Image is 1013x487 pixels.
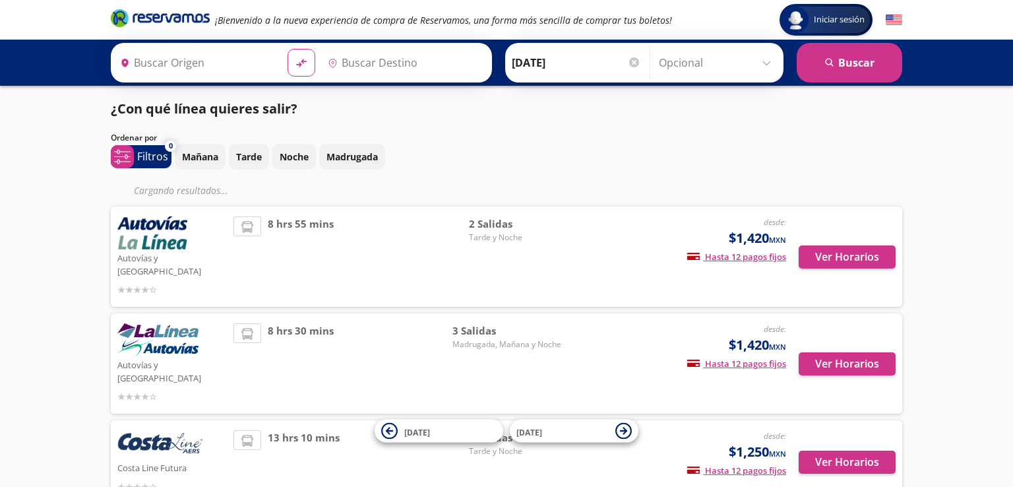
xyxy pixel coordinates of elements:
[764,430,786,441] em: desde:
[322,46,485,79] input: Buscar Destino
[764,323,786,335] em: desde:
[659,46,777,79] input: Opcional
[111,132,157,144] p: Ordenar por
[175,144,226,170] button: Mañana
[687,358,786,370] span: Hasta 12 pagos fijos
[117,249,227,278] p: Autovías y [GEOGRAPHIC_DATA]
[117,459,227,475] p: Costa Line Futura
[512,46,641,79] input: Elegir Fecha
[469,445,561,457] span: Tarde y Noche
[111,8,210,32] a: Brand Logo
[797,43,902,82] button: Buscar
[799,352,896,375] button: Ver Horarios
[729,335,786,355] span: $1,420
[764,216,786,228] em: desde:
[769,342,786,352] small: MXN
[687,465,786,476] span: Hasta 12 pagos fijos
[319,144,385,170] button: Madrugada
[687,251,786,263] span: Hasta 12 pagos fijos
[469,216,561,232] span: 2 Salidas
[268,323,334,404] span: 8 hrs 30 mins
[268,216,334,297] span: 8 hrs 55 mins
[326,150,378,164] p: Madrugada
[117,323,199,356] img: Autovías y La Línea
[111,99,297,119] p: ¿Con qué línea quieres salir?
[111,8,210,28] i: Brand Logo
[111,145,171,168] button: 0Filtros
[452,323,561,339] span: 3 Salidas
[799,451,896,474] button: Ver Horarios
[516,426,542,438] span: [DATE]
[404,426,430,438] span: [DATE]
[729,442,786,462] span: $1,250
[769,449,786,459] small: MXN
[452,339,561,350] span: Madrugada, Mañana y Noche
[215,14,672,26] em: ¡Bienvenido a la nueva experiencia de compra de Reservamos, una forma más sencilla de comprar tus...
[886,12,902,28] button: English
[729,228,786,248] span: $1,420
[182,150,218,164] p: Mañana
[169,141,173,152] span: 0
[117,356,227,385] p: Autovías y [GEOGRAPHIC_DATA]
[134,184,228,197] em: Cargando resultados ...
[236,150,262,164] p: Tarde
[469,232,561,243] span: Tarde y Noche
[117,430,203,459] img: Costa Line Futura
[280,150,309,164] p: Noche
[229,144,269,170] button: Tarde
[510,420,638,443] button: [DATE]
[769,235,786,245] small: MXN
[115,46,277,79] input: Buscar Origen
[375,420,503,443] button: [DATE]
[809,13,870,26] span: Iniciar sesión
[117,216,187,249] img: Autovías y La Línea
[272,144,316,170] button: Noche
[799,245,896,269] button: Ver Horarios
[137,148,168,164] p: Filtros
